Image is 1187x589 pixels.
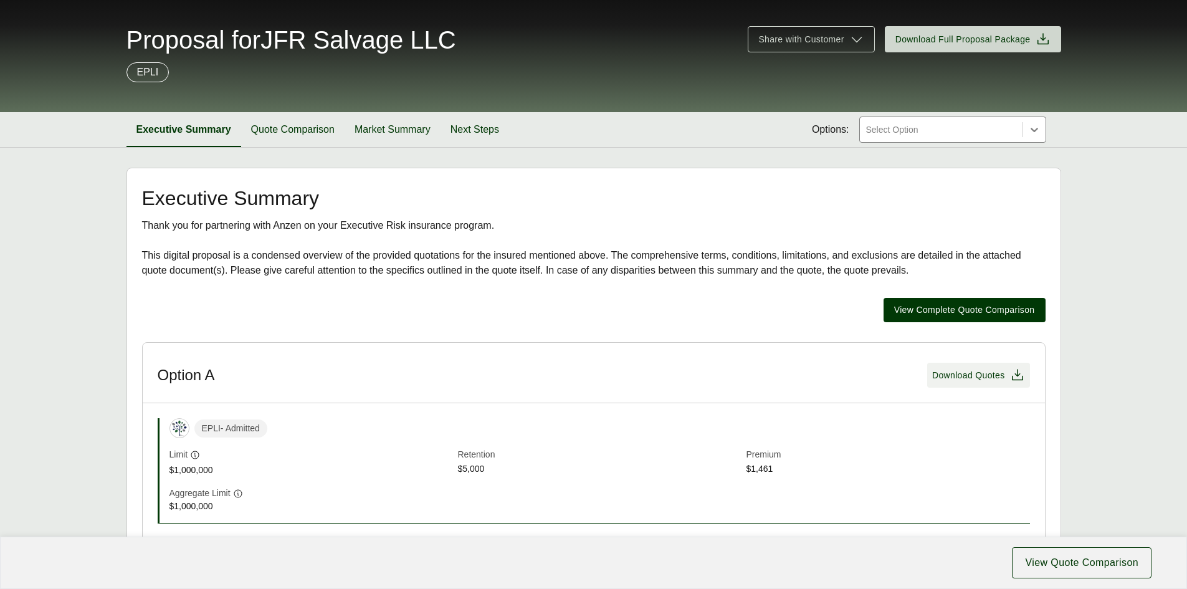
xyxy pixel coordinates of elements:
h3: Option A [158,366,215,385]
div: Thank you for partnering with Anzen on your Executive Risk insurance program. This digital propos... [142,218,1046,278]
span: Options: [812,122,849,137]
p: EPLI [137,65,159,80]
button: Next Steps [441,112,509,147]
span: Premium [746,448,1030,462]
span: $1,000,000 [169,500,453,513]
span: Share with Customer [758,33,844,46]
span: Retention [458,448,741,462]
button: Executive Summary [126,112,241,147]
span: Proposal for JFR Salvage LLC [126,27,456,52]
button: Quote Comparison [241,112,345,147]
button: Market Summary [345,112,441,147]
span: View Quote Comparison [1025,555,1138,570]
button: Share with Customer [748,26,874,52]
span: Download Full Proposal Package [895,33,1031,46]
span: $1,461 [746,462,1030,477]
span: View Complete Quote Comparison [894,304,1035,317]
span: Limit [169,448,188,461]
span: Aggregate Limit [169,487,231,500]
span: EPLI - Admitted [194,419,267,438]
h2: Executive Summary [142,188,1046,208]
span: Download Quotes [932,369,1005,382]
button: View Complete Quote Comparison [884,298,1046,322]
span: $1,000,000 [169,464,453,477]
button: View Quote Comparison [1012,547,1151,578]
img: Berkley Management Protection [170,419,189,438]
button: Download Full Proposal Package [885,26,1061,52]
button: Download Quotes [927,363,1030,388]
span: $5,000 [458,462,741,477]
